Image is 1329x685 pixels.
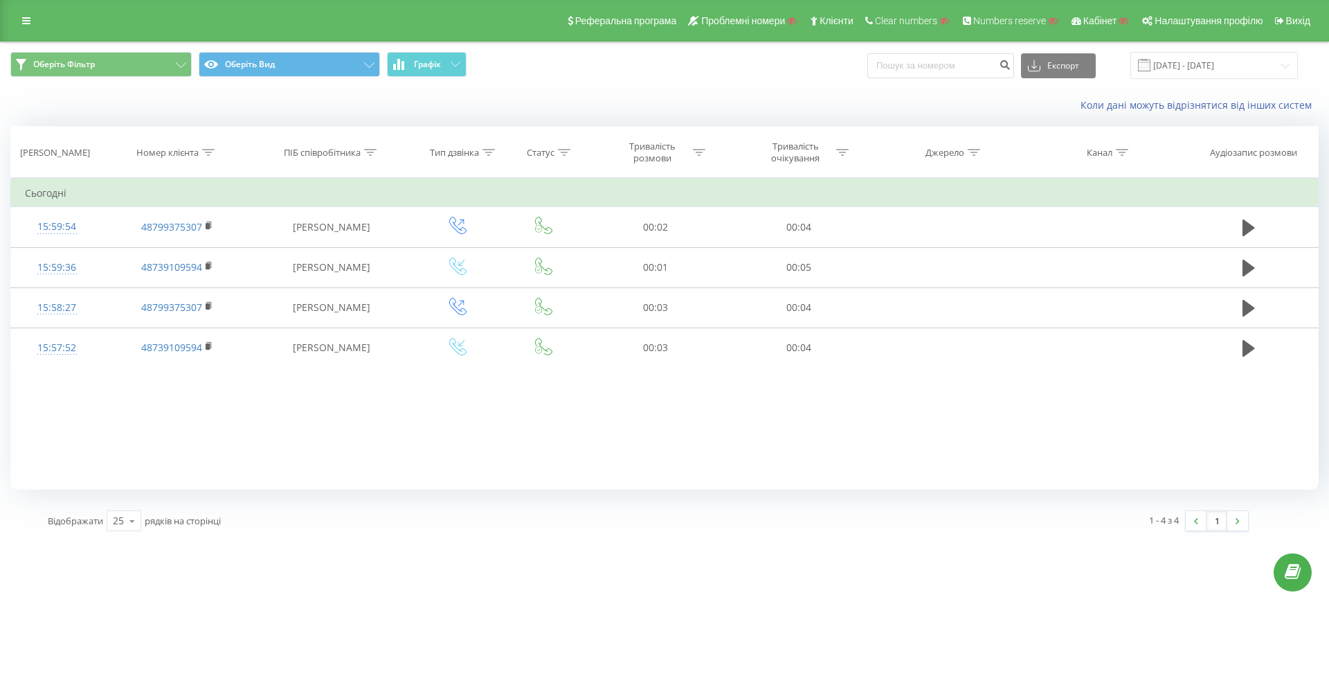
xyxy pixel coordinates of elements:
[20,147,90,159] div: [PERSON_NAME]
[759,141,833,164] div: Тривалість очікування
[430,147,479,159] div: Тип дзвінка
[584,207,727,247] td: 00:02
[414,60,441,69] span: Графік
[1149,513,1179,527] div: 1 - 4 з 4
[1083,15,1117,26] span: Кабінет
[615,141,689,164] div: Тривалість розмови
[251,287,412,328] td: [PERSON_NAME]
[25,294,89,321] div: 15:58:27
[141,301,202,314] a: 48799375307
[584,328,727,368] td: 00:03
[251,207,412,247] td: [PERSON_NAME]
[1155,15,1263,26] span: Налаштування профілю
[25,254,89,281] div: 15:59:36
[48,515,103,527] span: Відображати
[141,260,202,274] a: 48739109594
[10,52,192,77] button: Оберіть Фільтр
[1021,53,1096,78] button: Експорт
[387,52,467,77] button: Графік
[925,147,964,159] div: Джерело
[1087,147,1112,159] div: Канал
[973,15,1046,26] span: Numbers reserve
[867,53,1014,78] input: Пошук за номером
[727,207,871,247] td: 00:04
[727,247,871,287] td: 00:05
[251,328,412,368] td: [PERSON_NAME]
[11,179,1319,207] td: Сьогодні
[584,287,727,328] td: 00:03
[25,335,89,362] div: 15:57:52
[875,15,937,26] span: Clear numbers
[727,287,871,328] td: 00:04
[25,213,89,240] div: 15:59:54
[33,59,95,70] span: Оберіть Фільтр
[113,514,124,528] div: 25
[527,147,554,159] div: Статус
[145,515,221,527] span: рядків на сторінці
[136,147,199,159] div: Номер клієнта
[251,247,412,287] td: [PERSON_NAME]
[575,15,677,26] span: Реферальна програма
[1286,15,1310,26] span: Вихід
[584,247,727,287] td: 00:01
[284,147,361,159] div: ПІБ співробітника
[141,341,202,354] a: 48739109594
[1210,147,1297,159] div: Аудіозапис розмови
[1081,98,1319,112] a: Коли дані можуть відрізнятися вiд інших систем
[199,52,380,77] button: Оберіть Вид
[727,328,871,368] td: 00:04
[701,15,785,26] span: Проблемні номери
[141,220,202,233] a: 48799375307
[1206,511,1227,531] a: 1
[820,15,853,26] span: Клієнти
